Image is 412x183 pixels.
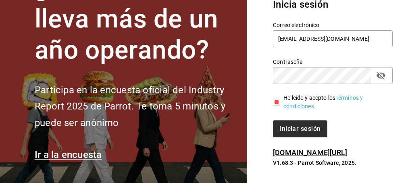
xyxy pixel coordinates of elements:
[35,149,102,160] a: Ir a la encuesta
[374,69,388,82] button: passwordField
[35,82,237,131] h2: Participa en la encuesta oficial del Industry Report 2025 de Parrot. Te toma 5 minutos y puede se...
[273,22,393,28] label: Correo electrónico
[273,159,393,167] p: V1.68.3 - Parrot Software, 2025.
[273,148,347,157] a: [DOMAIN_NAME][URL]
[273,59,393,65] label: Contraseña
[273,30,393,47] input: Ingresa tu correo electrónico
[283,94,386,111] div: He leído y acepto los
[273,120,327,137] button: Iniciar sesión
